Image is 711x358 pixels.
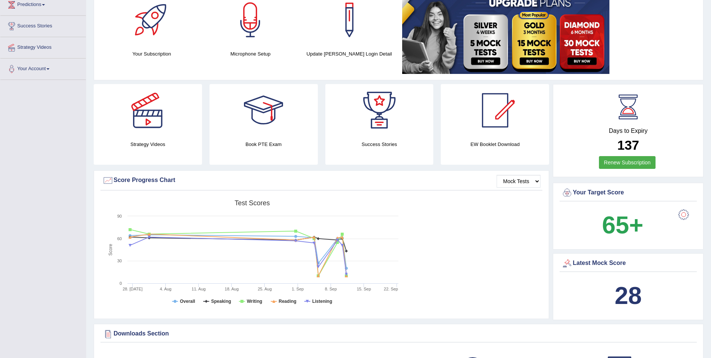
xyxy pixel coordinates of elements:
[120,281,122,286] text: 0
[180,299,195,304] tspan: Overall
[441,140,549,148] h4: EW Booklet Download
[211,299,231,304] tspan: Speaking
[102,175,540,186] div: Score Progress Chart
[117,259,122,263] text: 30
[225,287,239,291] tspan: 18. Aug
[102,328,695,340] div: Downloads Section
[108,244,113,256] tspan: Score
[325,140,434,148] h4: Success Stories
[384,287,398,291] tspan: 22. Sep
[599,156,656,169] a: Renew Subscription
[235,199,270,207] tspan: Test scores
[94,140,202,148] h4: Strategy Videos
[123,287,142,291] tspan: 28. [DATE]
[279,299,296,304] tspan: Reading
[117,214,122,218] text: 90
[247,299,262,304] tspan: Writing
[325,287,337,291] tspan: 8. Sep
[312,299,332,304] tspan: Listening
[561,128,695,134] h4: Days to Expiry
[615,282,642,309] b: 28
[292,287,304,291] tspan: 1. Sep
[617,138,639,152] b: 137
[117,236,122,241] text: 60
[561,187,695,199] div: Your Target Score
[192,287,205,291] tspan: 11. Aug
[561,258,695,269] div: Latest Mock Score
[0,37,86,56] a: Strategy Videos
[106,50,197,58] h4: Your Subscription
[0,16,86,35] a: Success Stories
[205,50,296,58] h4: Microphone Setup
[602,211,643,239] b: 65+
[258,287,272,291] tspan: 25. Aug
[0,59,86,77] a: Your Account
[160,287,171,291] tspan: 4. Aug
[304,50,395,58] h4: Update [PERSON_NAME] Login Detail
[210,140,318,148] h4: Book PTE Exam
[357,287,371,291] tspan: 15. Sep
